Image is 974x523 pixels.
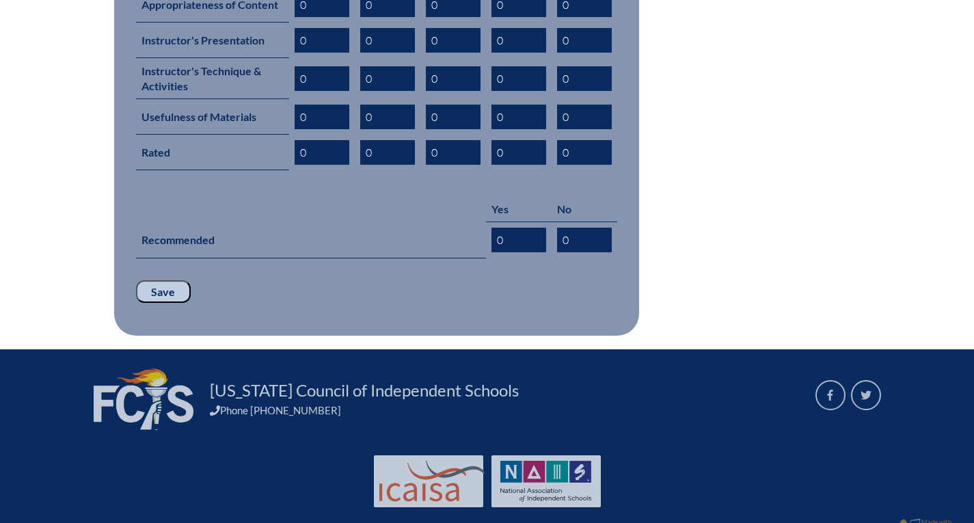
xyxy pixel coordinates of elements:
th: Usefulness of Materials [136,99,289,135]
img: Int'l Council Advancing Independent School Accreditation logo [379,461,485,502]
th: Recommended [136,222,486,258]
div: Phone [PHONE_NUMBER] [210,404,799,416]
th: Rated [136,135,289,170]
img: FCIS_logo_white [94,368,193,430]
th: Yes [486,196,552,222]
th: No [552,196,617,222]
a: [US_STATE] Council of Independent Schools [204,379,524,401]
img: NAIS Logo [500,461,592,502]
th: Instructor's Technique & Activities [136,58,289,99]
input: Save [136,280,191,304]
th: Instructor's Presentation [136,23,289,58]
